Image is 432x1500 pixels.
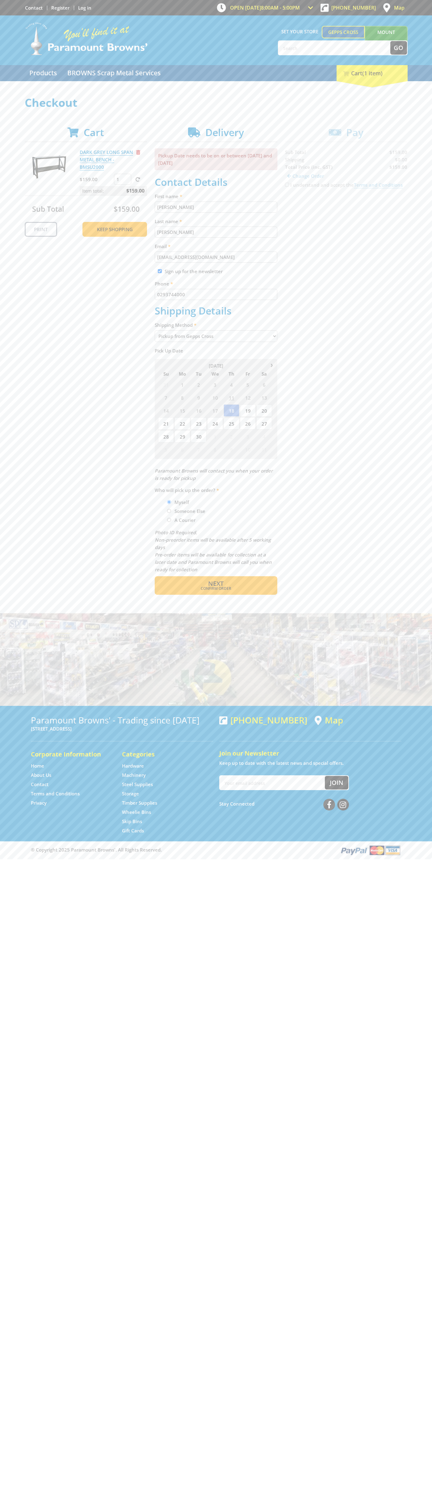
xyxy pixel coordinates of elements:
[114,204,140,214] span: $159.00
[155,576,277,595] button: Next Confirm order
[340,844,401,856] img: PayPal, Mastercard, Visa accepted
[31,725,213,732] p: [STREET_ADDRESS]
[191,417,207,430] span: 23
[80,186,147,195] p: Item total:
[31,790,80,797] a: Go to the Terms and Conditions page
[31,750,110,759] h5: Corporate Information
[172,515,198,525] label: A Courier
[158,417,174,430] span: 21
[240,430,256,443] span: 3
[155,193,277,200] label: First name
[207,370,223,378] span: We
[122,818,142,825] a: Go to the Skip Bins page
[155,227,277,238] input: Please enter your last name.
[126,186,145,195] span: $159.00
[172,497,191,507] label: Myself
[224,443,239,456] span: 9
[168,587,264,590] span: Confirm order
[230,4,300,11] span: OPEN [DATE]
[256,378,272,391] span: 6
[207,417,223,430] span: 24
[158,370,174,378] span: Su
[155,529,272,573] em: Photo ID Required. Non-preorder items will be available after 5 working days Pre-order items will...
[122,750,201,759] h5: Categories
[208,579,224,588] span: Next
[325,776,348,790] button: Join
[158,430,174,443] span: 28
[365,26,408,49] a: Mount [PERSON_NAME]
[122,800,157,806] a: Go to the Timber Supplies page
[167,500,171,504] input: Please select who will pick up the order.
[25,22,148,56] img: Paramount Browns'
[25,222,57,237] a: Print
[207,404,223,417] span: 17
[174,430,190,443] span: 29
[174,443,190,456] span: 6
[337,65,408,81] div: Cart
[155,289,277,300] input: Please enter your telephone number.
[155,202,277,213] input: Please enter your first name.
[31,148,68,185] img: DARK GREY LONG SPAN METAL BENCH - BMSU2000
[362,69,383,77] span: (1 item)
[78,5,91,11] a: Log in
[172,506,208,516] label: Someone Else
[155,347,277,354] label: Pick Up Date
[279,41,390,55] input: Search
[219,749,401,758] h5: Join our Newsletter
[207,391,223,404] span: 10
[278,26,322,37] span: Set your store
[122,790,139,797] a: Go to the Storage page
[256,417,272,430] span: 27
[240,443,256,456] span: 10
[219,715,307,725] div: [PHONE_NUMBER]
[158,404,174,417] span: 14
[155,252,277,263] input: Please enter your email address.
[191,443,207,456] span: 7
[122,827,144,834] a: Go to the Gift Cards page
[158,443,174,456] span: 5
[165,268,223,274] label: Sign up for the newsletter
[207,430,223,443] span: 1
[25,844,408,856] div: ® Copyright 2025 Paramount Browns'. All Rights Reserved.
[174,417,190,430] span: 22
[224,370,239,378] span: Th
[240,391,256,404] span: 12
[174,378,190,391] span: 1
[191,378,207,391] span: 2
[80,149,133,170] a: DARK GREY LONG SPAN METAL BENCH - BMSU2000
[240,378,256,391] span: 5
[25,97,408,109] h1: Checkout
[155,148,277,170] p: Pickup Date needs to be on or between [DATE] and [DATE]
[155,176,277,188] h2: Contact Details
[224,391,239,404] span: 11
[82,222,147,237] a: Keep Shopping
[315,715,343,725] a: View a map of Gepps Cross location
[155,280,277,287] label: Phone
[390,41,407,55] button: Go
[155,305,277,317] h2: Shipping Details
[122,809,151,815] a: Go to the Wheelie Bins page
[63,65,165,81] a: Go to the BROWNS Scrap Metal Services page
[25,65,61,81] a: Go to the Products page
[220,776,325,790] input: Your email address
[240,404,256,417] span: 19
[191,391,207,404] span: 9
[256,443,272,456] span: 11
[240,417,256,430] span: 26
[224,404,239,417] span: 18
[322,26,365,38] a: Gepps Cross
[261,4,300,11] span: 8:00am - 5:00pm
[224,430,239,443] span: 2
[256,391,272,404] span: 13
[256,430,272,443] span: 4
[167,518,171,522] input: Please select who will pick up the order.
[207,443,223,456] span: 8
[174,404,190,417] span: 15
[191,404,207,417] span: 16
[31,763,44,769] a: Go to the Home page
[122,763,144,769] a: Go to the Hardware page
[256,370,272,378] span: Sa
[51,5,69,11] a: Go to the registration page
[31,772,51,778] a: Go to the About Us page
[122,772,146,778] a: Go to the Machinery page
